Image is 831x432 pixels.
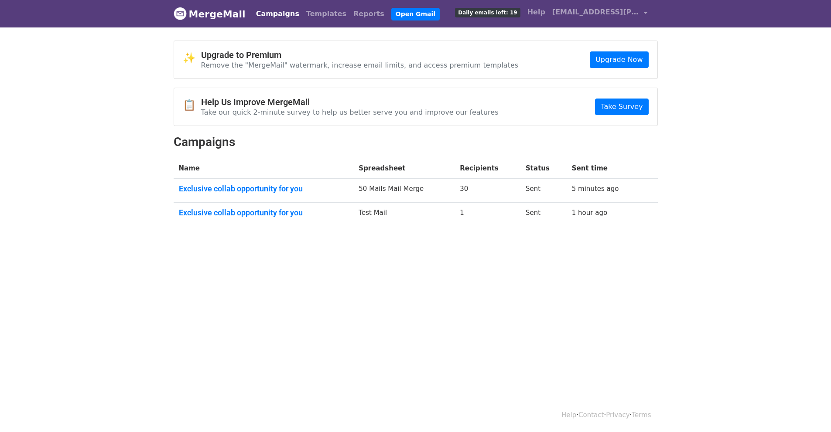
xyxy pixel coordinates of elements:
h4: Help Us Improve MergeMail [201,97,499,107]
span: 📋 [183,99,201,112]
td: Sent [520,179,567,203]
a: Contact [578,411,604,419]
a: Terms [632,411,651,419]
a: Campaigns [253,5,303,23]
th: Status [520,158,567,179]
th: Recipients [455,158,520,179]
a: Daily emails left: 19 [451,3,523,21]
td: 30 [455,179,520,203]
a: Reports [350,5,388,23]
td: 1 [455,202,520,226]
a: 1 hour ago [572,209,607,217]
span: Daily emails left: 19 [455,8,520,17]
a: Templates [303,5,350,23]
p: Remove the "MergeMail" watermark, increase email limits, and access premium templates [201,61,519,70]
a: Help [561,411,576,419]
a: [EMAIL_ADDRESS][PERSON_NAME][DOMAIN_NAME] [549,3,651,24]
td: Test Mail [353,202,455,226]
a: Help [524,3,549,21]
th: Name [174,158,354,179]
a: Upgrade Now [590,51,648,68]
a: Open Gmail [391,8,440,20]
img: MergeMail logo [174,7,187,20]
a: Exclusive collab opportunity for you [179,184,349,194]
p: Take our quick 2-minute survey to help us better serve you and improve our features [201,108,499,117]
a: MergeMail [174,5,246,23]
a: 5 minutes ago [572,185,619,193]
a: Exclusive collab opportunity for you [179,208,349,218]
h4: Upgrade to Premium [201,50,519,60]
span: [EMAIL_ADDRESS][PERSON_NAME][DOMAIN_NAME] [552,7,639,17]
th: Spreadsheet [353,158,455,179]
h2: Campaigns [174,135,658,150]
td: 50 Mails Mail Merge [353,179,455,203]
a: Take Survey [595,99,648,115]
th: Sent time [567,158,644,179]
span: ✨ [183,52,201,65]
td: Sent [520,202,567,226]
a: Privacy [606,411,629,419]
